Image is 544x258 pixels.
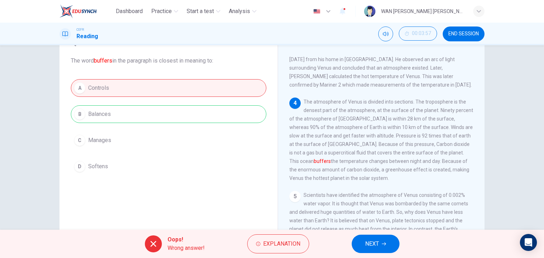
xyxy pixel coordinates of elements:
span: Analysis [229,7,250,16]
span: Oops! [168,235,205,244]
span: NEXT [365,239,379,249]
button: NEXT [352,235,399,253]
div: Hide [399,27,437,41]
div: Mute [378,27,393,41]
h1: Reading [76,32,98,41]
img: EduSynch logo [59,4,97,18]
button: Practice [148,5,181,18]
a: EduSynch logo [59,4,113,18]
div: Open Intercom Messenger [520,234,537,251]
button: Explanation [247,234,309,253]
div: 4 [289,98,301,109]
button: Analysis [226,5,259,18]
img: Profile picture [364,6,375,17]
button: Dashboard [113,5,146,18]
span: Dashboard [116,7,143,16]
span: CEFR [76,27,84,32]
div: 5 [289,191,301,202]
span: END SESSION [448,31,479,37]
span: Wrong answer! [168,244,205,252]
span: Practice [151,7,172,16]
span: Start a test [187,7,214,16]
span: 00:03:57 [412,31,431,36]
button: END SESSION [443,27,484,41]
span: Explanation [263,239,300,249]
button: 00:03:57 [399,27,437,41]
span: The word in the paragraph is closest in meaning to: [71,57,266,65]
font: buffers [314,158,331,164]
span: The atmosphere of Venus is divided into sections. The troposphere is the densest part of the atmo... [289,99,473,181]
font: buffers [94,57,112,64]
button: Start a test [184,5,223,18]
img: en [312,9,321,14]
div: WAN [PERSON_NAME] [PERSON_NAME] [PERSON_NAME] [381,7,465,16]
